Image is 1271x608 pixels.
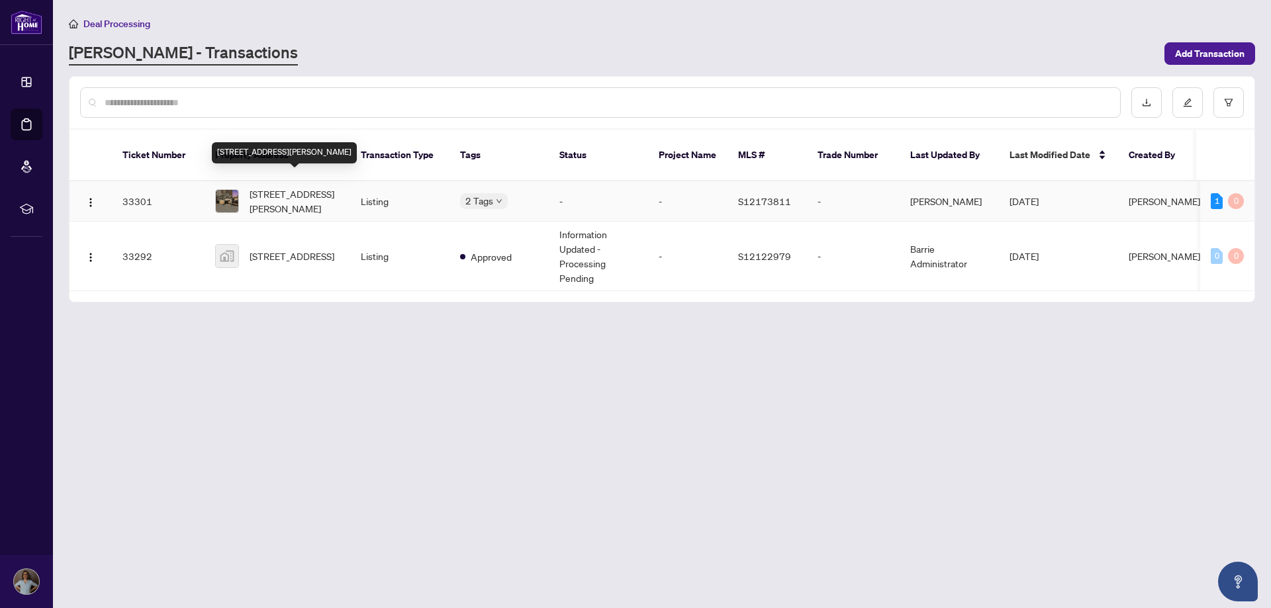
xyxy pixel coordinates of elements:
[350,181,449,222] td: Listing
[14,569,39,594] img: Profile Icon
[1010,250,1039,262] span: [DATE]
[738,195,791,207] span: S12173811
[1129,195,1200,207] span: [PERSON_NAME]
[1175,43,1245,64] span: Add Transaction
[212,142,357,163] div: [STREET_ADDRESS][PERSON_NAME]
[250,187,340,216] span: [STREET_ADDRESS][PERSON_NAME]
[80,191,101,212] button: Logo
[1211,248,1223,264] div: 0
[80,245,101,267] button: Logo
[807,181,900,222] td: -
[1118,130,1198,181] th: Created By
[1183,98,1192,107] span: edit
[112,130,205,181] th: Ticket Number
[900,130,999,181] th: Last Updated By
[85,197,96,208] img: Logo
[69,42,298,65] a: [PERSON_NAME] - Transactions
[1131,87,1162,118] button: download
[728,130,807,181] th: MLS #
[1010,195,1039,207] span: [DATE]
[496,198,502,204] span: down
[1228,193,1244,209] div: 0
[471,249,512,264] span: Approved
[112,181,205,222] td: 33301
[112,222,205,291] td: 33292
[216,190,238,212] img: thumbnail-img
[1224,98,1233,107] span: filter
[1218,562,1258,601] button: Open asap
[11,10,42,34] img: logo
[350,130,449,181] th: Transaction Type
[648,130,728,181] th: Project Name
[205,130,350,181] th: Property Address
[549,181,648,222] td: -
[216,245,238,267] img: thumbnail-img
[999,130,1118,181] th: Last Modified Date
[900,181,999,222] td: [PERSON_NAME]
[250,249,334,263] span: [STREET_ADDRESS]
[83,18,150,30] span: Deal Processing
[69,19,78,28] span: home
[449,130,549,181] th: Tags
[549,222,648,291] td: Information Updated - Processing Pending
[1142,98,1151,107] span: download
[807,222,900,291] td: -
[1129,250,1200,262] span: [PERSON_NAME]
[648,181,728,222] td: -
[738,250,791,262] span: S12122979
[1213,87,1244,118] button: filter
[465,193,493,208] span: 2 Tags
[900,222,999,291] td: Barrie Administrator
[1228,248,1244,264] div: 0
[1211,193,1223,209] div: 1
[648,222,728,291] td: -
[549,130,648,181] th: Status
[1010,148,1090,162] span: Last Modified Date
[807,130,900,181] th: Trade Number
[85,252,96,263] img: Logo
[1164,42,1255,65] button: Add Transaction
[350,222,449,291] td: Listing
[1172,87,1203,118] button: edit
